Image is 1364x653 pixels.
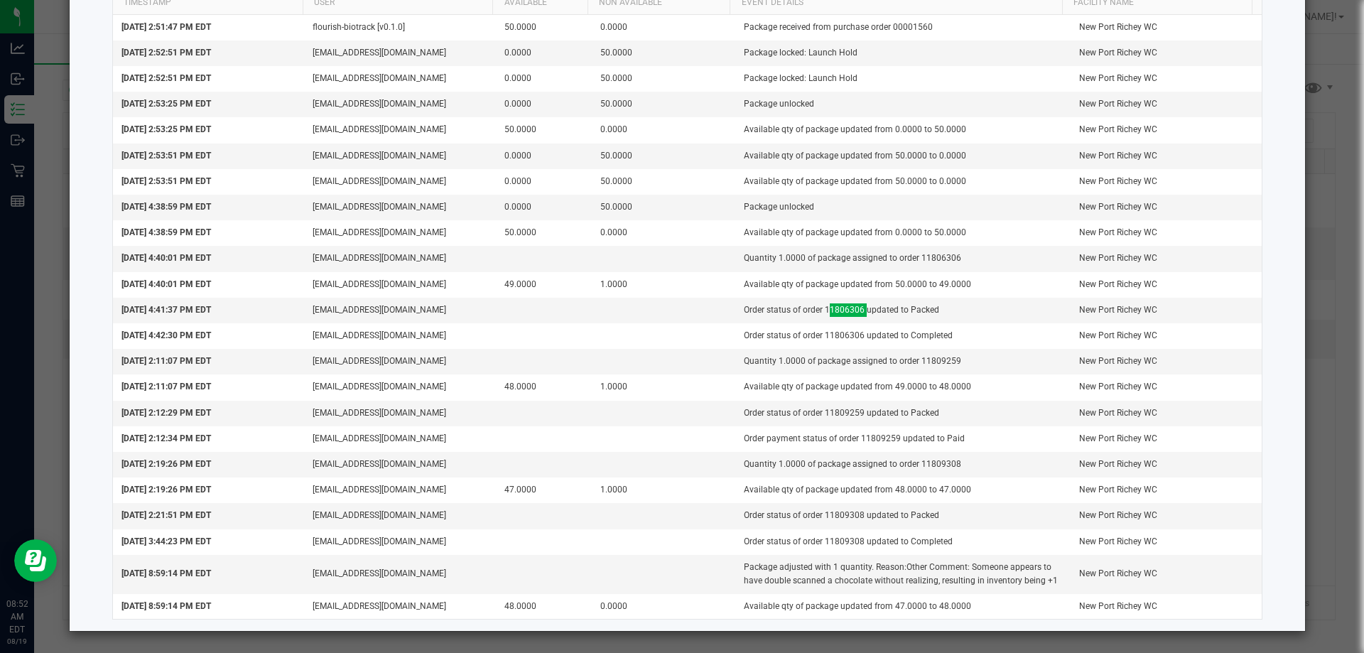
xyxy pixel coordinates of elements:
td: 0.0000 [496,66,592,92]
td: Available qty of package updated from 50.0000 to 0.0000 [735,169,1071,195]
span: [DATE] 8:59:14 PM EDT [121,601,211,611]
td: New Port Richey WC [1071,92,1262,117]
td: [EMAIL_ADDRESS][DOMAIN_NAME] [304,41,496,66]
td: 0.0000 [592,15,735,41]
td: 50.0000 [496,220,592,246]
td: New Port Richey WC [1071,349,1262,374]
td: Quantity 1.0000 of package assigned to order 11809259 [735,349,1071,374]
td: 50.0000 [592,66,735,92]
td: flourish-biotrack [v0.1.0] [304,15,496,41]
span: [DATE] 4:40:01 PM EDT [121,253,211,263]
td: New Port Richey WC [1071,323,1262,349]
td: Order status of order 11809308 updated to Completed [735,529,1071,555]
span: [DATE] 2:11:07 PM EDT [121,382,211,392]
td: Package unlocked [735,92,1071,117]
span: [DATE] 8:59:14 PM EDT [121,568,211,578]
td: New Port Richey WC [1071,452,1262,477]
td: 50.0000 [592,195,735,220]
td: 50.0000 [496,117,592,143]
td: 50.0000 [592,169,735,195]
td: New Port Richey WC [1071,41,1262,66]
td: [EMAIL_ADDRESS][DOMAIN_NAME] [304,195,496,220]
span: [DATE] 4:42:30 PM EDT [121,330,211,340]
td: New Port Richey WC [1071,298,1262,323]
span: [DATE] 2:52:51 PM EDT [121,48,211,58]
td: New Port Richey WC [1071,477,1262,503]
td: 0.0000 [592,594,735,619]
td: [EMAIL_ADDRESS][DOMAIN_NAME] [304,503,496,529]
td: Available qty of package updated from 49.0000 to 48.0000 [735,374,1071,400]
td: Order status of order 11809308 updated to Packed [735,503,1071,529]
span: [DATE] 2:21:51 PM EDT [121,510,211,520]
td: New Port Richey WC [1071,555,1262,594]
td: Quantity 1.0000 of package assigned to order 11806306 [735,246,1071,271]
td: Available qty of package updated from 48.0000 to 47.0000 [735,477,1071,503]
td: [EMAIL_ADDRESS][DOMAIN_NAME] [304,477,496,503]
td: [EMAIL_ADDRESS][DOMAIN_NAME] [304,594,496,619]
td: New Port Richey WC [1071,272,1262,298]
td: 0.0000 [592,117,735,143]
td: 0.0000 [496,92,592,117]
td: Available qty of package updated from 47.0000 to 48.0000 [735,594,1071,619]
td: 50.0000 [592,144,735,169]
td: [EMAIL_ADDRESS][DOMAIN_NAME] [304,555,496,594]
td: Package locked: Launch Hold [735,41,1071,66]
td: Order payment status of order 11809259 updated to Paid [735,426,1071,452]
span: [DATE] 2:19:26 PM EDT [121,485,211,495]
td: New Port Richey WC [1071,220,1262,246]
td: [EMAIL_ADDRESS][DOMAIN_NAME] [304,349,496,374]
td: 50.0000 [592,41,735,66]
td: 47.0000 [496,477,592,503]
span: [DATE] 2:12:29 PM EDT [121,408,211,418]
td: 1.0000 [592,374,735,400]
td: [EMAIL_ADDRESS][DOMAIN_NAME] [304,144,496,169]
td: Package locked: Launch Hold [735,66,1071,92]
span: [DATE] 2:53:25 PM EDT [121,124,211,134]
td: [EMAIL_ADDRESS][DOMAIN_NAME] [304,298,496,323]
td: 50.0000 [592,92,735,117]
td: Order status of order 11809259 updated to Packed [735,401,1071,426]
td: [EMAIL_ADDRESS][DOMAIN_NAME] [304,401,496,426]
td: [EMAIL_ADDRESS][DOMAIN_NAME] [304,117,496,143]
td: Quantity 1.0000 of package assigned to order 11809308 [735,452,1071,477]
td: New Port Richey WC [1071,66,1262,92]
td: New Port Richey WC [1071,246,1262,271]
td: New Port Richey WC [1071,529,1262,555]
span: [DATE] 2:19:26 PM EDT [121,459,211,469]
iframe: Resource center [14,539,57,582]
td: [EMAIL_ADDRESS][DOMAIN_NAME] [304,323,496,349]
td: [EMAIL_ADDRESS][DOMAIN_NAME] [304,92,496,117]
td: New Port Richey WC [1071,401,1262,426]
td: 0.0000 [496,41,592,66]
span: [DATE] 2:53:25 PM EDT [121,99,211,109]
td: [EMAIL_ADDRESS][DOMAIN_NAME] [304,220,496,246]
td: Order status of order 11806306 updated to Packed [735,298,1071,323]
td: Package received from purchase order 00001560 [735,15,1071,41]
td: New Port Richey WC [1071,503,1262,529]
span: [DATE] 4:41:37 PM EDT [121,305,211,315]
td: [EMAIL_ADDRESS][DOMAIN_NAME] [304,426,496,452]
td: [EMAIL_ADDRESS][DOMAIN_NAME] [304,374,496,400]
td: 49.0000 [496,272,592,298]
td: Available qty of package updated from 50.0000 to 49.0000 [735,272,1071,298]
td: Available qty of package updated from 0.0000 to 50.0000 [735,117,1071,143]
td: 1.0000 [592,477,735,503]
td: 48.0000 [496,374,592,400]
td: [EMAIL_ADDRESS][DOMAIN_NAME] [304,246,496,271]
span: [DATE] 4:38:59 PM EDT [121,202,211,212]
td: [EMAIL_ADDRESS][DOMAIN_NAME] [304,529,496,555]
td: [EMAIL_ADDRESS][DOMAIN_NAME] [304,66,496,92]
td: New Port Richey WC [1071,117,1262,143]
td: New Port Richey WC [1071,374,1262,400]
td: 1.0000 [592,272,735,298]
td: 50.0000 [496,15,592,41]
td: 0.0000 [496,195,592,220]
td: [EMAIL_ADDRESS][DOMAIN_NAME] [304,452,496,477]
td: New Port Richey WC [1071,169,1262,195]
td: [EMAIL_ADDRESS][DOMAIN_NAME] [304,169,496,195]
td: [EMAIL_ADDRESS][DOMAIN_NAME] [304,272,496,298]
td: New Port Richey WC [1071,144,1262,169]
td: New Port Richey WC [1071,426,1262,452]
td: Available qty of package updated from 50.0000 to 0.0000 [735,144,1071,169]
td: Package adjusted with 1 quantity. Reason:Other Comment: Someone appears to have double scanned a ... [735,555,1071,594]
